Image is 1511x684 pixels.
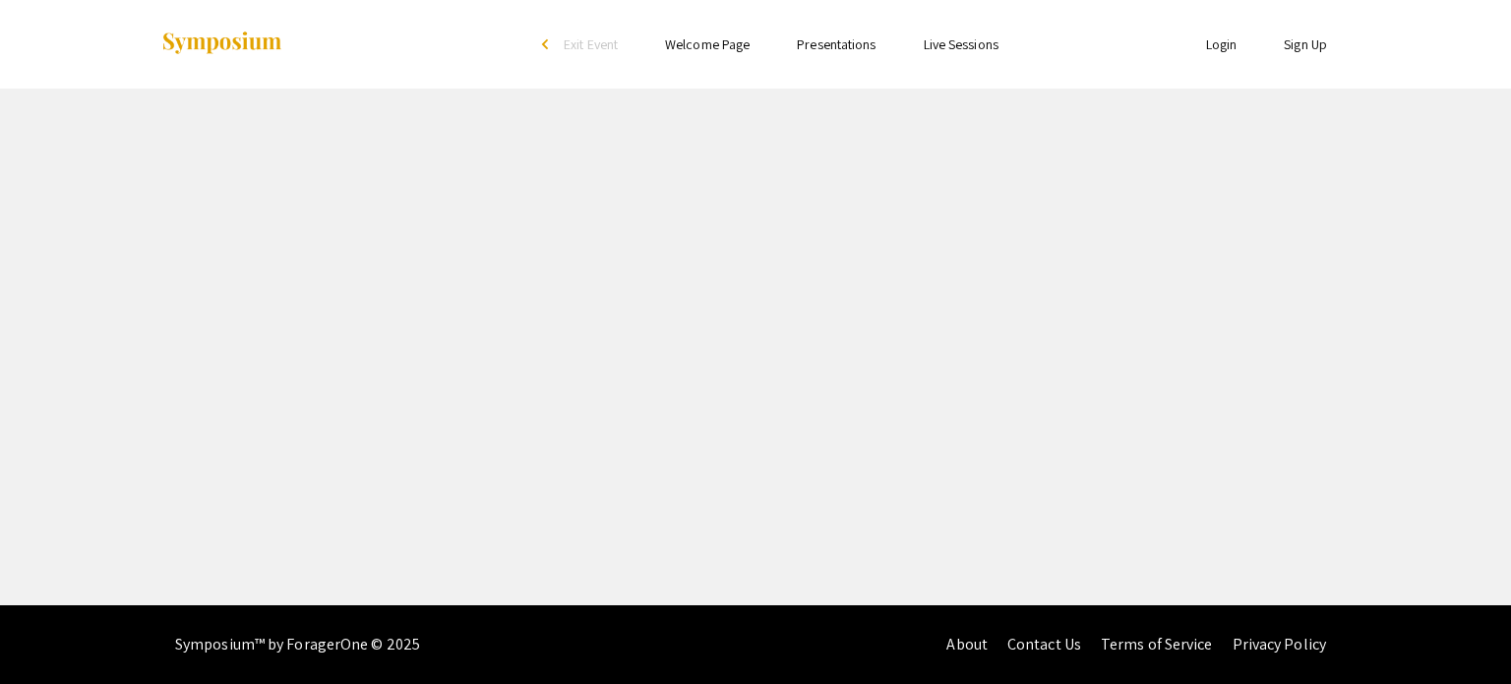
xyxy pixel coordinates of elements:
iframe: Chat [1427,595,1496,669]
a: Live Sessions [924,35,998,53]
a: Login [1206,35,1238,53]
a: Welcome Page [665,35,750,53]
a: Contact Us [1007,634,1081,654]
a: Privacy Policy [1233,634,1326,654]
a: Presentations [797,35,876,53]
a: Sign Up [1284,35,1327,53]
a: Terms of Service [1101,634,1213,654]
div: arrow_back_ios [542,38,554,50]
img: Symposium by ForagerOne [160,31,283,57]
span: Exit Event [564,35,618,53]
div: Symposium™ by ForagerOne © 2025 [175,605,420,684]
a: About [946,634,988,654]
